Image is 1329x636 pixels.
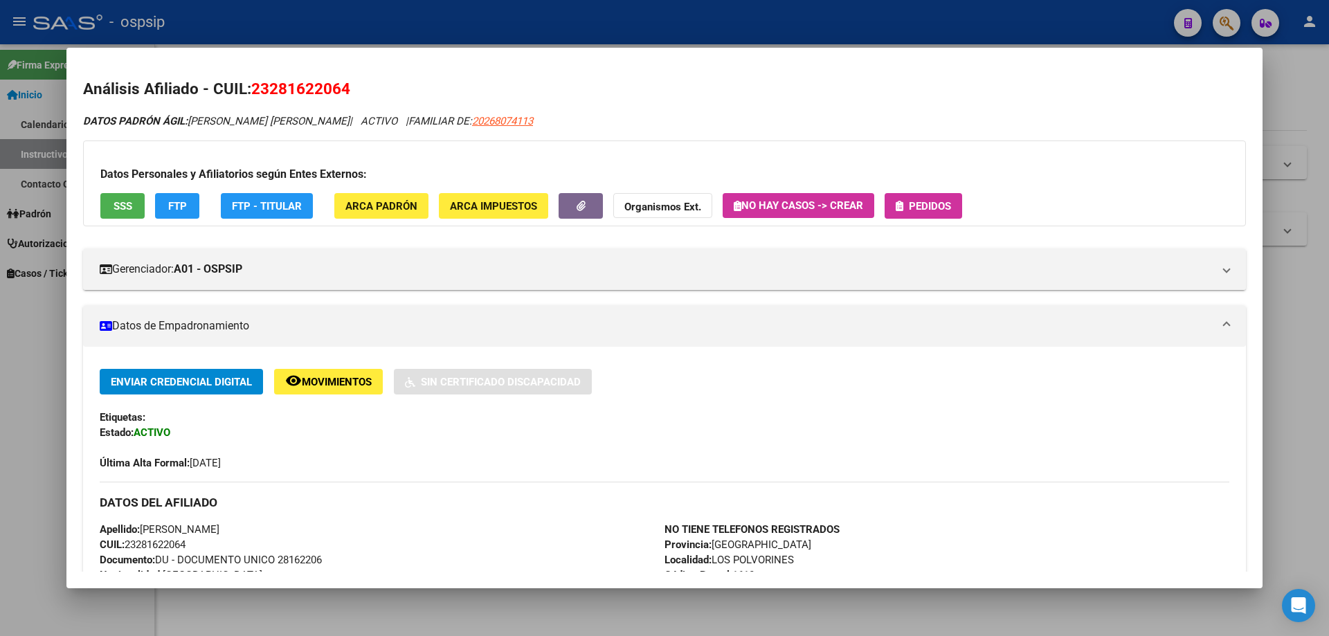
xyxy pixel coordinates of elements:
[100,369,263,394] button: Enviar Credencial Digital
[100,193,145,219] button: SSS
[664,569,732,581] strong: Código Postal:
[723,193,874,218] button: No hay casos -> Crear
[100,569,163,581] strong: Nacionalidad:
[168,200,187,212] span: FTP
[885,193,962,219] button: Pedidos
[285,372,302,389] mat-icon: remove_red_eye
[472,115,533,127] span: 20268074113
[664,538,811,551] span: [GEOGRAPHIC_DATA]
[624,201,701,213] strong: Organismos Ext.
[83,248,1246,290] mat-expansion-panel-header: Gerenciador:A01 - OSPSIP
[100,554,322,566] span: DU - DOCUMENTO UNICO 28162206
[664,554,794,566] span: LOS POLVORINES
[334,193,428,219] button: ARCA Padrón
[734,199,863,212] span: No hay casos -> Crear
[100,523,140,536] strong: Apellido:
[450,200,537,212] span: ARCA Impuestos
[100,318,1213,334] mat-panel-title: Datos de Empadronamiento
[439,193,548,219] button: ARCA Impuestos
[664,569,754,581] span: 1613
[111,376,252,388] span: Enviar Credencial Digital
[83,115,533,127] i: | ACTIVO |
[100,523,219,536] span: [PERSON_NAME]
[274,369,383,394] button: Movimientos
[613,193,712,219] button: Organismos Ext.
[100,166,1229,183] h3: Datos Personales y Afiliatorios según Entes Externos:
[251,80,350,98] span: 23281622064
[664,554,712,566] strong: Localidad:
[83,115,188,127] strong: DATOS PADRÓN ÁGIL:
[664,538,712,551] strong: Provincia:
[100,495,1229,510] h3: DATOS DEL AFILIADO
[1282,589,1315,622] div: Open Intercom Messenger
[664,523,840,536] strong: NO TIENE TELEFONOS REGISTRADOS
[232,200,302,212] span: FTP - Titular
[114,200,132,212] span: SSS
[83,115,350,127] span: [PERSON_NAME] [PERSON_NAME]
[134,426,170,439] strong: ACTIVO
[100,457,190,469] strong: Última Alta Formal:
[174,261,242,278] strong: A01 - OSPSIP
[408,115,533,127] span: FAMILIAR DE:
[302,376,372,388] span: Movimientos
[345,200,417,212] span: ARCA Padrón
[155,193,199,219] button: FTP
[221,193,313,219] button: FTP - Titular
[100,457,221,469] span: [DATE]
[394,369,592,394] button: Sin Certificado Discapacidad
[100,538,125,551] strong: CUIL:
[100,554,155,566] strong: Documento:
[100,426,134,439] strong: Estado:
[909,200,951,212] span: Pedidos
[100,569,262,581] span: [GEOGRAPHIC_DATA]
[100,538,186,551] span: 23281622064
[100,411,145,424] strong: Etiquetas:
[83,305,1246,347] mat-expansion-panel-header: Datos de Empadronamiento
[421,376,581,388] span: Sin Certificado Discapacidad
[83,78,1246,101] h2: Análisis Afiliado - CUIL:
[100,261,1213,278] mat-panel-title: Gerenciador:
